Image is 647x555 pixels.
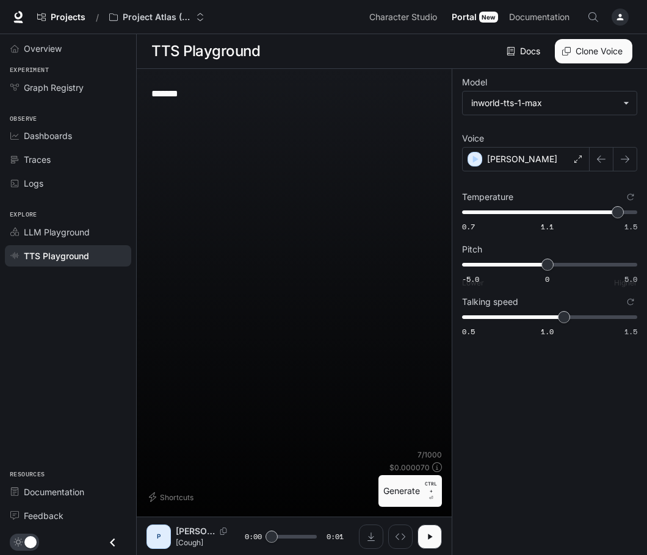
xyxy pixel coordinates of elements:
[555,39,632,63] button: Clone Voice
[176,525,215,537] p: [PERSON_NAME]
[5,481,131,503] a: Documentation
[378,475,442,507] button: GenerateCTRL +⏎
[149,527,168,546] div: P
[215,528,232,535] button: Copy Voice ID
[369,10,437,25] span: Character Studio
[462,326,475,337] span: 0.5
[151,39,260,63] h1: TTS Playground
[24,485,84,498] span: Documentation
[462,279,484,287] p: Lower
[581,5,605,29] button: Open Command Menu
[24,129,72,142] span: Dashboards
[176,537,234,548] p: [Cough]
[624,190,637,204] button: Reset to default
[99,530,126,555] button: Close drawer
[24,535,37,548] span: Dark mode toggle
[5,173,131,194] a: Logs
[24,226,90,238] span: LLM Playground
[509,10,569,25] span: Documentation
[463,91,637,115] div: inworld-tts-1-max
[624,326,637,337] span: 1.5
[624,274,637,284] span: 5.0
[479,12,498,23] div: New
[5,245,131,267] a: TTS Playground
[24,177,43,190] span: Logs
[614,279,637,287] p: Higher
[541,221,554,232] span: 1.1
[5,505,131,526] a: Feedback
[24,81,84,94] span: Graph Registry
[504,5,579,29] a: Documentation
[541,326,554,337] span: 1.0
[504,39,545,63] a: Docs
[104,5,210,29] button: Open workspace menu
[425,480,437,495] p: CTRL +
[462,274,479,284] span: -5.0
[359,525,383,549] button: Download audio
[5,77,131,98] a: Graph Registry
[24,42,62,55] span: Overview
[146,487,198,507] button: Shortcuts
[462,298,518,306] p: Talking speed
[388,525,413,549] button: Inspect
[32,5,91,29] a: Go to projects
[425,480,437,502] p: ⏎
[447,5,503,29] a: PortalNew
[364,5,446,29] a: Character Studio
[5,221,131,243] a: LLM Playground
[462,221,475,232] span: 0.7
[5,125,131,146] a: Dashboards
[51,12,85,23] span: Projects
[462,78,487,87] p: Model
[452,10,477,25] span: Portal
[417,449,442,460] p: 7 / 1000
[245,531,262,543] span: 0:00
[123,12,191,23] p: Project Atlas (NBCU) Multi-Agent
[624,221,637,232] span: 1.5
[624,295,637,309] button: Reset to default
[327,531,344,543] span: 0:01
[24,509,63,522] span: Feedback
[462,134,484,143] p: Voice
[5,38,131,59] a: Overview
[91,11,104,24] div: /
[389,462,430,473] p: $ 0.000070
[5,149,131,170] a: Traces
[462,193,513,201] p: Temperature
[487,153,557,165] p: [PERSON_NAME]
[24,249,89,262] span: TTS Playground
[24,153,51,166] span: Traces
[462,245,482,254] p: Pitch
[471,97,617,109] div: inworld-tts-1-max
